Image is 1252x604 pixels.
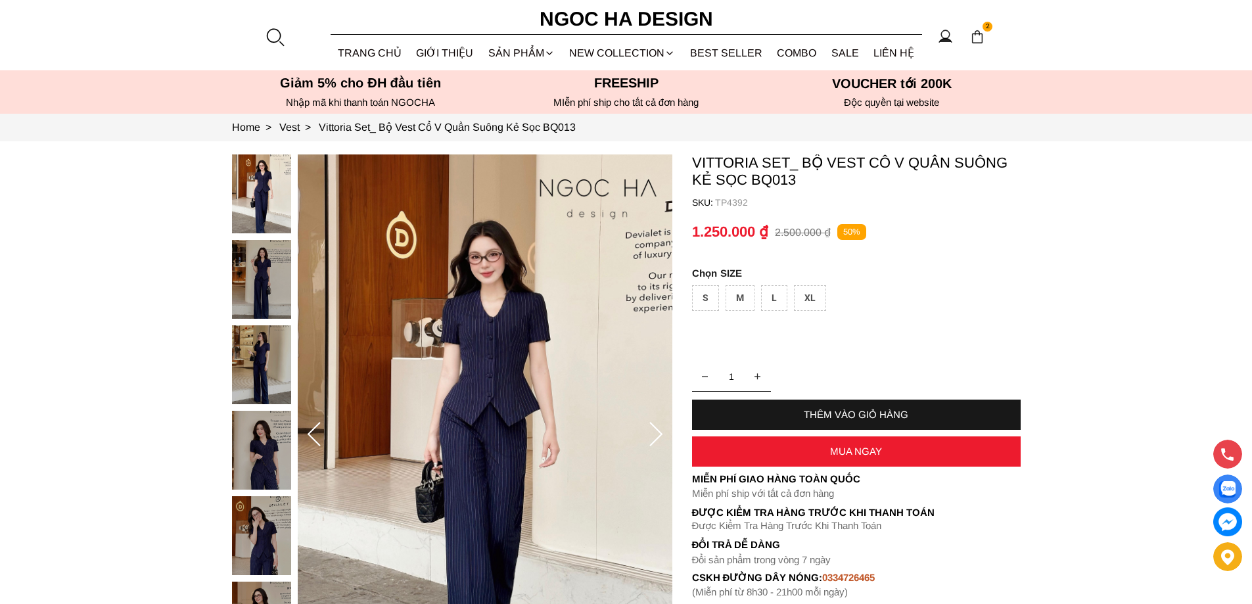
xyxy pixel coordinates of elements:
[775,226,831,239] p: 2.500.000 ₫
[319,122,576,133] a: Link to Vittoria Set_ Bộ Vest Cổ V Quần Suông Kẻ Sọc BQ013
[692,285,719,311] div: S
[562,35,683,70] a: NEW COLLECTION
[692,539,1021,550] h6: Đổi trả dễ dàng
[692,488,834,499] font: Miễn phí ship với tất cả đơn hàng
[594,76,659,90] font: Freeship
[286,97,435,108] font: Nhập mã khi thanh toán NGOCHA
[280,76,441,90] font: Giảm 5% cho ĐH đầu tiên
[837,224,866,241] p: 50%
[824,35,867,70] a: SALE
[692,197,715,208] h6: SKU:
[260,122,277,133] span: >
[232,122,279,133] a: Link to Home
[692,520,1021,532] p: Được Kiểm Tra Hàng Trước Khi Thanh Toán
[692,223,768,241] p: 1.250.000 ₫
[866,35,922,70] a: LIÊN HỆ
[692,409,1021,420] div: THÊM VÀO GIỎ HÀNG
[692,572,823,583] font: cskh đường dây nóng:
[331,35,409,70] a: TRANG CHỦ
[232,240,291,319] img: Vittoria Set_ Bộ Vest Cổ V Quần Suông Kẻ Sọc BQ013_mini_1
[683,35,770,70] a: BEST SELLER
[300,122,316,133] span: >
[1213,507,1242,536] a: messenger
[1219,481,1236,498] img: Display image
[498,97,755,108] h6: MIễn phí ship cho tất cả đơn hàng
[1213,475,1242,503] a: Display image
[232,496,291,575] img: Vittoria Set_ Bộ Vest Cổ V Quần Suông Kẻ Sọc BQ013_mini_4
[409,35,481,70] a: GIỚI THIỆU
[763,76,1021,91] h5: VOUCHER tới 200K
[692,446,1021,457] div: MUA NGAY
[794,285,826,311] div: XL
[692,507,1021,519] p: Được Kiểm Tra Hàng Trước Khi Thanh Toán
[528,3,725,35] a: Ngoc Ha Design
[692,267,1021,279] p: SIZE
[770,35,824,70] a: Combo
[692,363,771,390] input: Quantity input
[481,35,563,70] div: SẢN PHẨM
[761,285,787,311] div: L
[970,30,985,44] img: img-CART-ICON-ksit0nf1
[232,154,291,233] img: Vittoria Set_ Bộ Vest Cổ V Quần Suông Kẻ Sọc BQ013_mini_0
[692,473,860,484] font: Miễn phí giao hàng toàn quốc
[983,22,993,32] span: 2
[279,122,319,133] a: Link to Vest
[726,285,754,311] div: M
[763,97,1021,108] h6: Độc quyền tại website
[692,554,831,565] font: Đổi sản phẩm trong vòng 7 ngày
[715,197,1021,208] p: TP4392
[692,154,1021,189] p: Vittoria Set_ Bộ Vest Cổ V Quần Suông Kẻ Sọc BQ013
[822,572,875,583] font: 0334726465
[692,586,848,597] font: (Miễn phí từ 8h30 - 21h00 mỗi ngày)
[232,325,291,404] img: Vittoria Set_ Bộ Vest Cổ V Quần Suông Kẻ Sọc BQ013_mini_2
[232,411,291,490] img: Vittoria Set_ Bộ Vest Cổ V Quần Suông Kẻ Sọc BQ013_mini_3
